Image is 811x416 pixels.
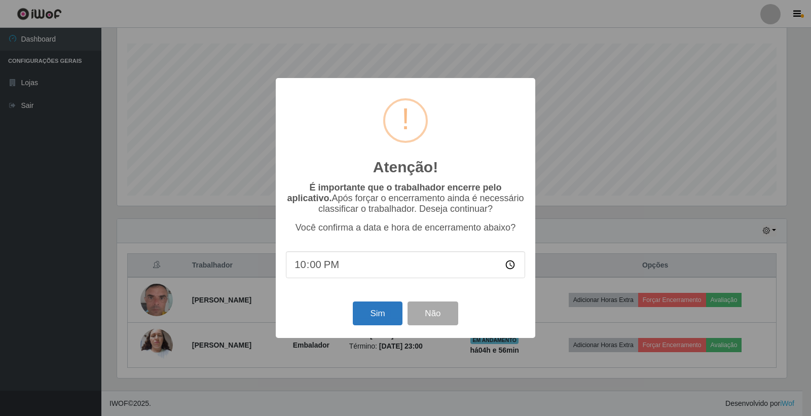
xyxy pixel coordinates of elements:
[286,182,525,214] p: Após forçar o encerramento ainda é necessário classificar o trabalhador. Deseja continuar?
[353,301,402,325] button: Sim
[287,182,501,203] b: É importante que o trabalhador encerre pelo aplicativo.
[373,158,438,176] h2: Atenção!
[286,222,525,233] p: Você confirma a data e hora de encerramento abaixo?
[408,301,458,325] button: Não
